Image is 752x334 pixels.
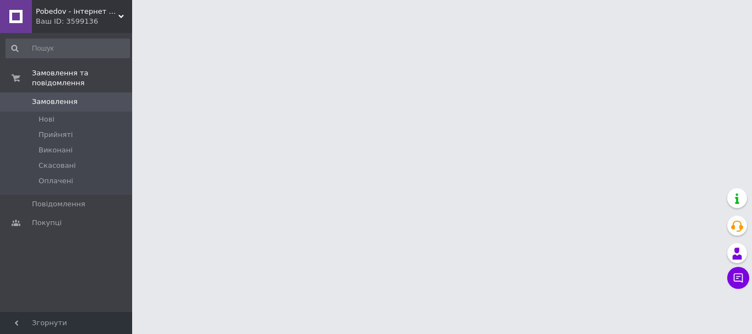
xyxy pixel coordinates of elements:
[32,97,78,107] span: Замовлення
[727,267,749,289] button: Чат з покупцем
[39,161,76,171] span: Скасовані
[32,68,132,88] span: Замовлення та повідомлення
[39,130,73,140] span: Прийняті
[32,218,62,228] span: Покупці
[39,176,73,186] span: Оплачені
[36,7,118,17] span: Pobedov - інтернет магазин стильного чоловічого одягу
[39,145,73,155] span: Виконані
[6,39,130,58] input: Пошук
[39,114,55,124] span: Нові
[36,17,132,26] div: Ваш ID: 3599136
[32,199,85,209] span: Повідомлення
